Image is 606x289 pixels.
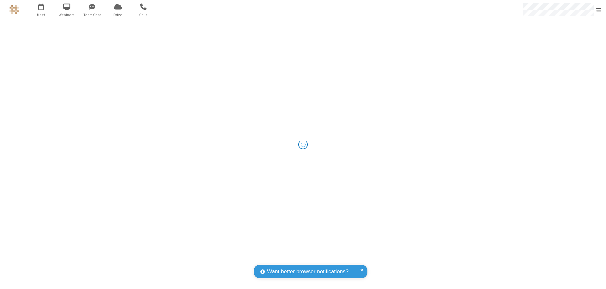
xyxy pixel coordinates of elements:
[132,12,155,18] span: Calls
[29,12,53,18] span: Meet
[106,12,130,18] span: Drive
[80,12,104,18] span: Team Chat
[9,5,19,14] img: QA Selenium DO NOT DELETE OR CHANGE
[267,268,348,276] span: Want better browser notifications?
[55,12,79,18] span: Webinars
